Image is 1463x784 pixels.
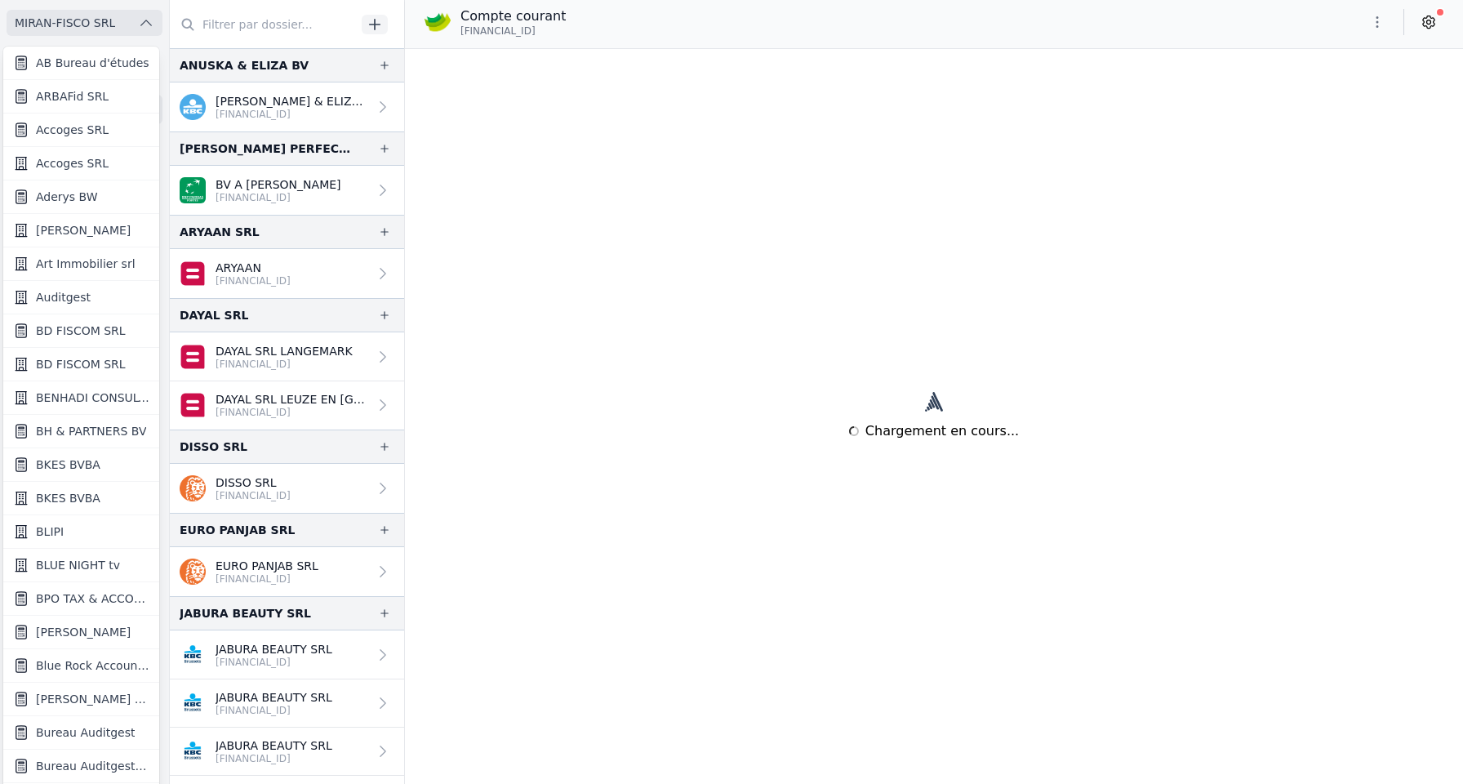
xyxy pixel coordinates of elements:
span: [PERSON_NAME] (Fiduciaire) [36,691,149,707]
span: Auditgest [36,289,91,305]
span: BKES BVBA [36,490,100,506]
span: Art Immobilier srl [36,256,136,272]
span: Bureau Auditgest - [PERSON_NAME] [36,758,149,774]
span: BPO TAX & ACCOUNTANCY SRL [36,590,149,607]
span: Accoges SRL [36,155,109,171]
span: BD FISCOM SRL [36,323,126,339]
span: AB Bureau d'études [36,55,149,71]
span: BLUE NIGHT tv [36,557,120,573]
span: BH & PARTNERS BV [36,423,146,439]
span: BENHADI CONSULTING SRL [36,390,149,406]
span: [PERSON_NAME] [36,222,131,238]
span: BKES BVBA [36,457,100,473]
span: Bureau Auditgest [36,724,135,741]
span: BD FISCOM SRL [36,356,126,372]
span: Accoges SRL [36,122,109,138]
span: Aderys BW [36,189,98,205]
span: [PERSON_NAME] [36,624,131,640]
span: ARBAFid SRL [36,88,109,105]
span: BLIPI [36,523,64,540]
span: Blue Rock Accounting [36,657,149,674]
